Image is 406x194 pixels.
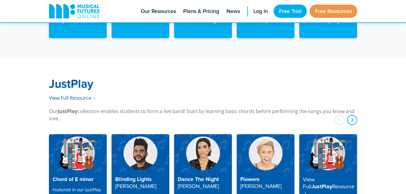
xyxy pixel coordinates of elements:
strong: [PERSON_NAME] [178,182,219,190]
strong: [PERSON_NAME] [240,182,281,190]
h4: Chord of E minor [53,176,103,183]
p: Our collection enables students to form a live band! Start by learning basic chords before perfor... [49,108,357,122]
a: View Full Resource‎‏‏‎ ‎ › [49,95,95,102]
span: Log in [253,7,268,15]
h4: Blinding Lights [115,176,166,189]
h4: Flowers [240,176,291,189]
span: Plans & Pricing [183,7,219,15]
span: Our Resources [141,7,176,15]
span: News [226,7,240,15]
strong: JustPlay [49,75,93,92]
a: Free Trial [274,5,307,18]
strong: View Full [303,176,315,190]
h4: Untuned Percussion [115,18,166,24]
h4: Dance The Night [178,176,228,189]
h4: ChairDrumming [178,18,228,24]
strong: JustPlay [58,108,77,115]
h4: Keyboard [303,18,353,24]
strong: [PERSON_NAME] [115,182,156,190]
div: prev [334,115,345,125]
h4: Body Percussion [53,18,103,24]
div: next [347,115,357,125]
h4: Ukulele [240,18,291,24]
a: Free Resources [310,5,357,18]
